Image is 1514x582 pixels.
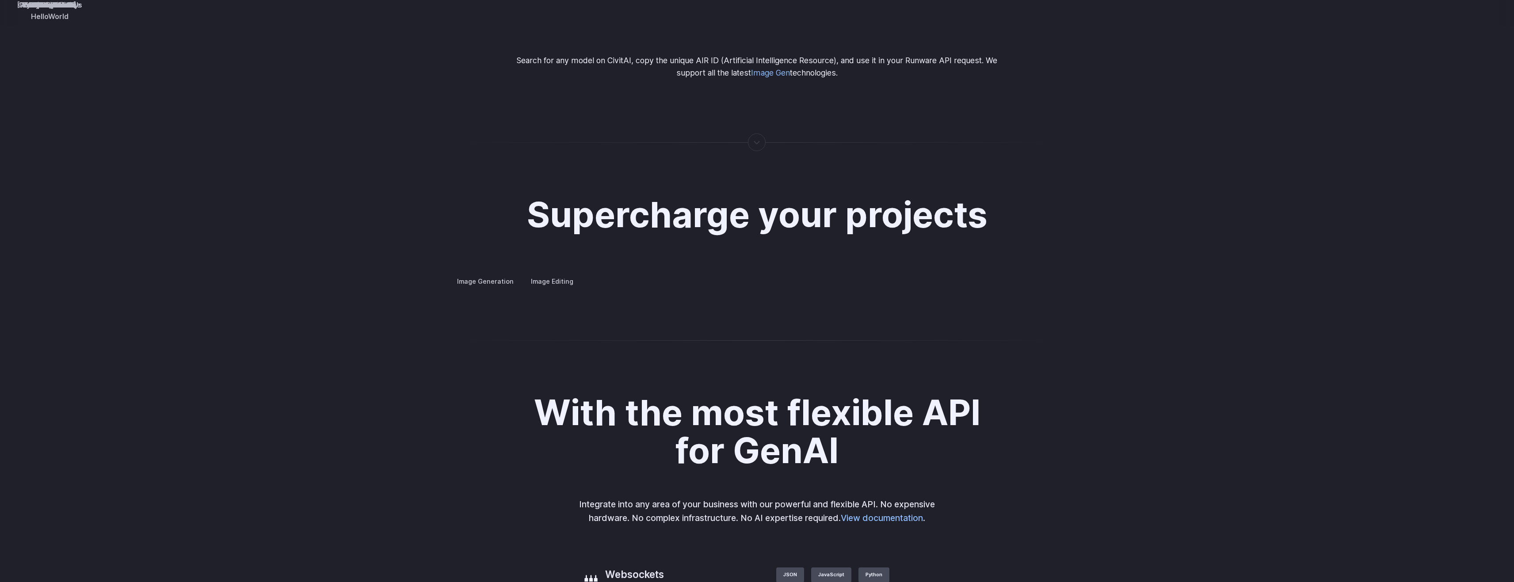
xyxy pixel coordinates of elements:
p: Integrate into any area of your business with our powerful and flexible API. No expensive hardwar... [573,498,941,525]
label: Image Generation [450,274,521,289]
p: Search for any model on CivitAI, copy the unique AIR ID (Artificial Intelligence Resource), and u... [508,54,1006,79]
label: Image Editing [523,274,581,289]
a: View documentation [841,513,923,523]
h2: Supercharge your projects [527,195,988,233]
h2: With the most flexible API for GenAI [511,393,1003,470]
a: Image Gen [751,68,790,77]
